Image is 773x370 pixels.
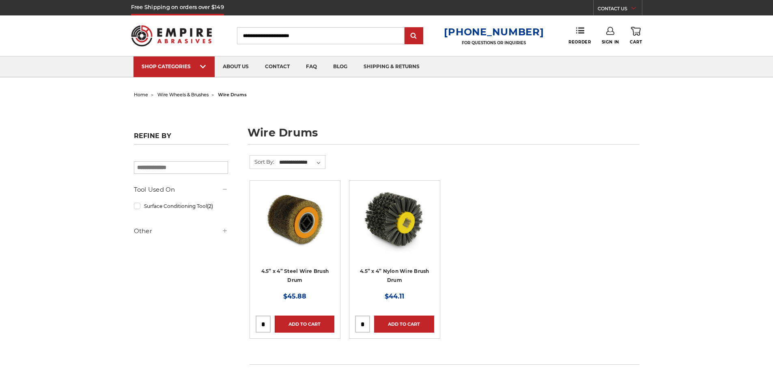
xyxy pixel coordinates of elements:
[360,268,429,283] a: 4.5” x 4” Nylon Wire Brush Drum
[283,292,306,300] span: $45.88
[278,156,325,169] select: Sort By:
[134,185,228,195] h5: Tool Used On
[444,26,544,38] a: [PHONE_NUMBER]
[355,186,434,265] a: 4.5 inch x 4 inch Abrasive nylon brush
[134,226,228,236] h5: Other
[275,316,334,333] a: Add to Cart
[218,92,247,97] span: wire drums
[374,316,434,333] a: Add to Cart
[385,292,404,300] span: $44.11
[630,27,642,45] a: Cart
[256,186,334,265] a: 4.5 inch x 4 inch Abrasive steel wire brush
[325,56,355,77] a: blog
[142,63,207,69] div: SHOP CATEGORIES
[134,199,228,213] a: Surface Conditioning Tool(2)
[406,28,422,44] input: Submit
[131,20,212,52] img: Empire Abrasives
[598,4,642,15] a: CONTACT US
[444,40,544,45] p: FOR QUESTIONS OR INQUIRIES
[215,56,257,77] a: about us
[602,39,619,45] span: Sign In
[263,186,327,251] img: 4.5 inch x 4 inch Abrasive steel wire brush
[157,92,209,97] a: wire wheels & brushes
[250,156,274,168] label: Sort By:
[568,39,591,45] span: Reorder
[362,186,427,251] img: 4.5 inch x 4 inch Abrasive nylon brush
[134,92,148,97] a: home
[298,56,325,77] a: faq
[355,56,428,77] a: shipping & returns
[257,56,298,77] a: contact
[630,39,642,45] span: Cart
[248,127,640,145] h1: wire drums
[207,203,213,209] span: (2)
[261,268,329,283] a: 4.5” x 4” Steel Wire Brush Drum
[134,132,228,145] h5: Refine by
[568,27,591,44] a: Reorder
